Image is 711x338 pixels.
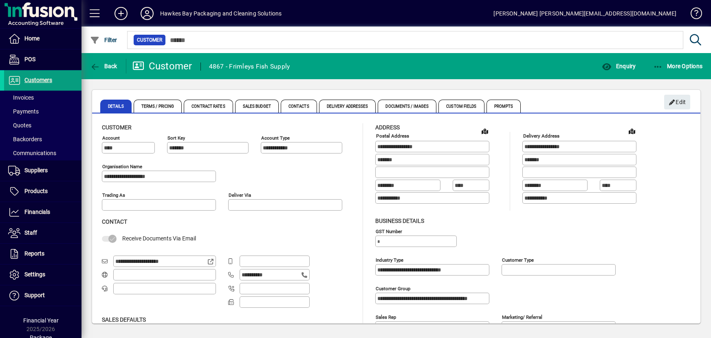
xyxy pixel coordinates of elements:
span: Enquiry [602,63,636,69]
mat-label: GST Number [376,228,402,234]
span: Invoices [8,94,34,101]
span: Prompts [486,100,521,113]
button: Edit [664,95,690,109]
span: Customers [24,77,52,83]
span: Home [24,35,40,42]
span: Sales defaults [102,316,146,323]
mat-label: Trading as [102,192,125,198]
a: Backorders [4,132,81,146]
span: Settings [24,271,45,278]
span: Support [24,292,45,298]
span: Suppliers [24,167,48,173]
a: Financials [4,202,81,222]
a: Knowledge Base [685,2,701,28]
span: Filter [90,37,117,43]
button: Enquiry [600,59,638,73]
a: Support [4,285,81,306]
a: Home [4,29,81,49]
mat-label: Sort key [167,135,185,141]
span: Custom Fields [438,100,484,113]
span: Reports [24,250,44,257]
a: Communications [4,146,81,160]
a: View on map [478,125,491,138]
a: Reports [4,244,81,264]
div: 4867 - Frimleys Fish Supply [209,60,290,73]
mat-label: Account Type [261,135,290,141]
mat-label: Organisation name [102,164,142,169]
a: Staff [4,223,81,243]
span: Quotes [8,122,31,129]
span: Sales Budget [235,100,279,113]
span: Details [100,100,132,113]
span: Edit [669,96,686,109]
span: Customer [137,36,162,44]
button: Back [88,59,119,73]
mat-label: Account [102,135,120,141]
span: Receive Documents Via Email [122,235,196,242]
div: Hawkes Bay Packaging and Cleaning Solutions [160,7,282,20]
mat-label: Sales rep [376,314,396,320]
a: Invoices [4,91,81,105]
a: Products [4,181,81,202]
span: Address [375,124,400,131]
span: Customer [102,124,132,131]
a: POS [4,49,81,70]
span: Contacts [281,100,317,113]
span: Staff [24,229,37,236]
span: Financials [24,209,50,215]
a: Quotes [4,118,81,132]
button: Add [108,6,134,21]
button: More Options [651,59,705,73]
span: More Options [653,63,703,69]
span: Business details [375,218,424,224]
span: Financial Year [23,317,59,324]
span: Products [24,188,48,194]
span: Terms / Pricing [134,100,182,113]
div: [PERSON_NAME] [PERSON_NAME][EMAIL_ADDRESS][DOMAIN_NAME] [493,7,676,20]
a: Suppliers [4,160,81,181]
mat-label: Deliver via [229,192,251,198]
span: Contact [102,218,127,225]
a: View on map [625,125,638,138]
mat-label: Industry type [376,257,403,262]
span: Back [90,63,117,69]
mat-label: Customer group [376,285,410,291]
button: Filter [88,33,119,47]
button: Profile [134,6,160,21]
span: Backorders [8,136,42,142]
span: Delivery Addresses [319,100,376,113]
span: Communications [8,150,56,156]
span: POS [24,56,35,62]
mat-label: Marketing/ Referral [502,314,542,320]
a: Settings [4,265,81,285]
span: Payments [8,108,39,115]
a: Payments [4,105,81,118]
app-page-header-button: Back [81,59,126,73]
span: Documents / Images [378,100,436,113]
div: Customer [132,60,192,73]
mat-label: Customer type [502,257,534,262]
span: Contract Rates [184,100,233,113]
